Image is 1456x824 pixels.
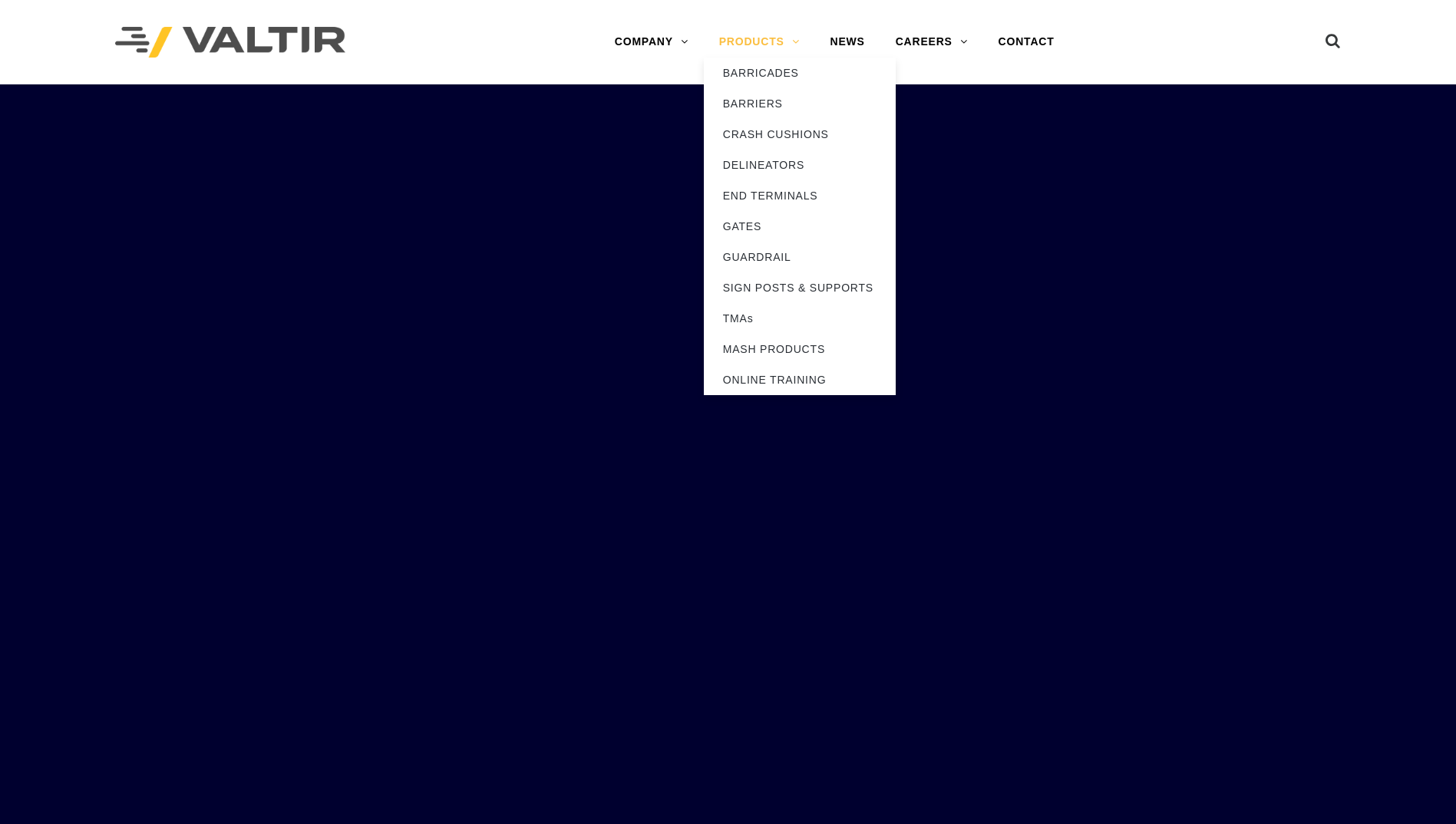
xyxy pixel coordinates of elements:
[815,27,880,58] a: NEWS
[704,303,896,334] a: TMAs
[704,27,815,58] a: PRODUCTS
[704,242,896,272] a: GUARDRAIL
[115,27,345,58] img: Valtir
[704,88,896,119] a: BARRIERS
[704,364,896,395] a: ONLINE TRAINING
[704,119,896,150] a: CRASH CUSHIONS
[704,150,896,180] a: DELINEATORS
[704,211,896,242] a: GATES
[983,27,1070,58] a: CONTACT
[599,27,704,58] a: COMPANY
[704,334,896,364] a: MASH PRODUCTS
[704,272,896,303] a: SIGN POSTS & SUPPORTS
[704,58,896,88] a: BARRICADES
[880,27,983,58] a: CAREERS
[704,180,896,211] a: END TERMINALS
